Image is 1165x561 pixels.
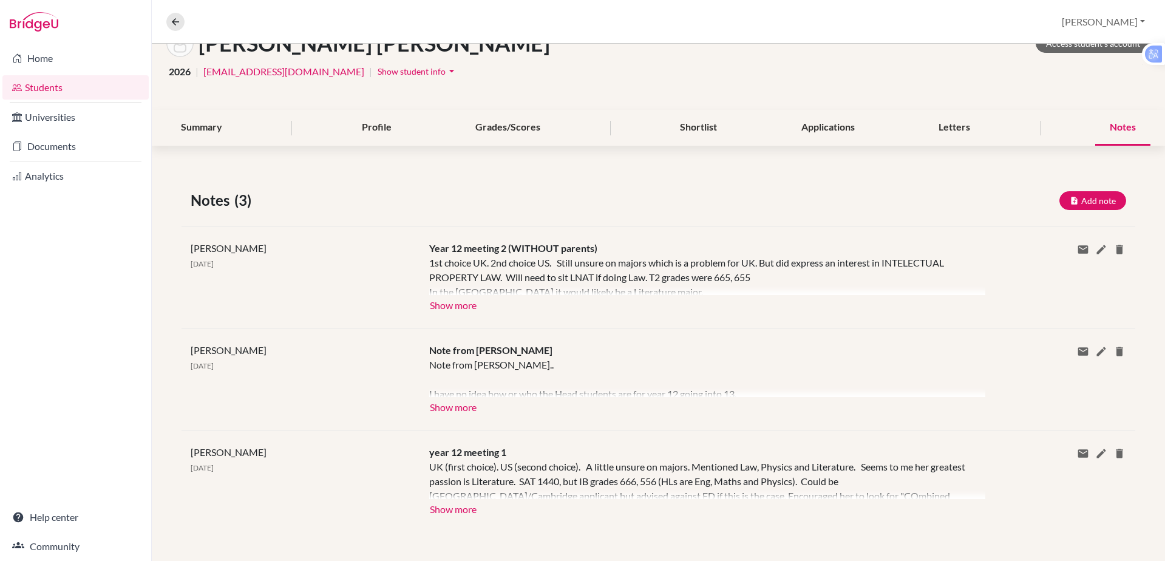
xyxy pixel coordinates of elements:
img: Huu Nam Anh Vo's avatar [166,30,194,57]
span: Show student info [378,66,446,76]
span: [DATE] [191,259,214,268]
button: Show more [429,499,477,517]
div: Letters [924,110,985,146]
span: Year 12 meeting 2 (WITHOUT parents) [429,242,597,254]
a: Documents [2,134,149,158]
span: 2026 [169,64,191,79]
div: Shortlist [665,110,732,146]
div: Notes [1095,110,1150,146]
span: | [195,64,199,79]
button: Show student infoarrow_drop_down [377,62,458,81]
span: [PERSON_NAME] [191,242,267,254]
span: (3) [234,189,256,211]
div: Grades/Scores [461,110,555,146]
span: Notes [191,189,234,211]
i: arrow_drop_down [446,65,458,77]
button: Add note [1059,191,1126,210]
a: Universities [2,105,149,129]
span: year 12 meeting 1 [429,446,506,458]
div: Summary [166,110,237,146]
span: [DATE] [191,463,214,472]
button: [PERSON_NAME] [1056,10,1150,33]
span: [DATE] [191,361,214,370]
button: Show more [429,397,477,415]
a: Help center [2,505,149,529]
a: Community [2,534,149,559]
div: Note from [PERSON_NAME].. I have no idea how or who the Head students are for year 12 going into ... [429,358,967,397]
div: 1st choice UK. 2nd choice US. Still unsure on majors which is a problem for UK. But did express a... [429,256,967,295]
a: Access student's account [1036,34,1150,53]
h1: [PERSON_NAME] [PERSON_NAME] [199,30,550,56]
div: UK (first choice). US (second choice). A little unsure on majors. Mentioned Law, Physics and Lite... [429,460,967,499]
a: Analytics [2,164,149,188]
div: Applications [787,110,869,146]
span: [PERSON_NAME] [191,446,267,458]
a: Home [2,46,149,70]
a: Students [2,75,149,100]
span: Note from [PERSON_NAME] [429,344,552,356]
button: Show more [429,295,477,313]
span: [PERSON_NAME] [191,344,267,356]
div: Profile [347,110,406,146]
a: [EMAIL_ADDRESS][DOMAIN_NAME] [203,64,364,79]
img: Bridge-U [10,12,58,32]
span: | [369,64,372,79]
